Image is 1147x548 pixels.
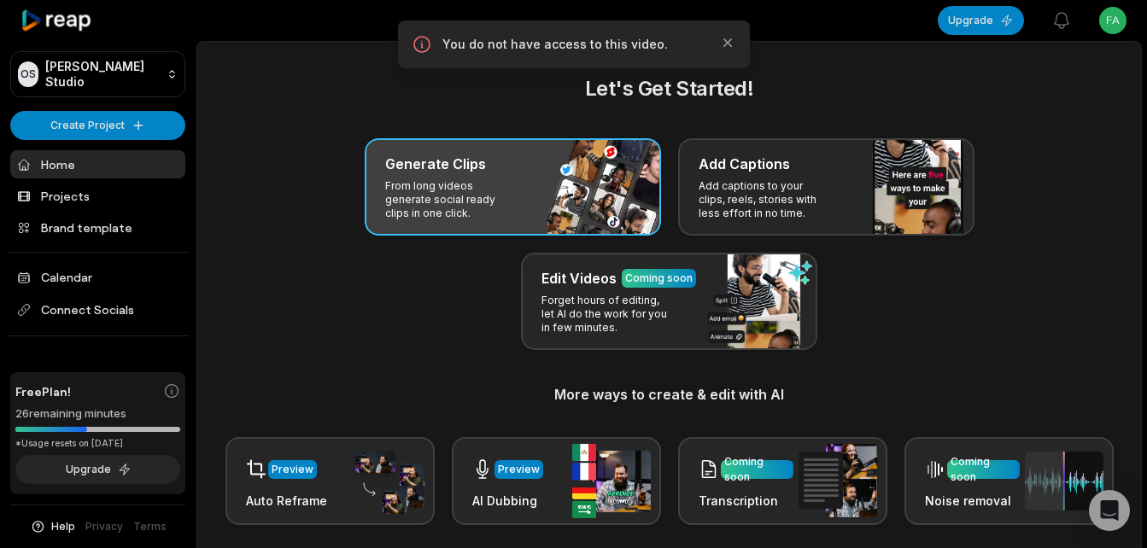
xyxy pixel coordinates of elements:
[51,519,75,534] span: Help
[10,111,185,140] button: Create Project
[724,454,790,485] div: Coming soon
[18,61,38,87] div: OS
[541,294,674,335] p: Forget hours of editing, let AI do the work for you in few minutes.
[346,448,424,515] img: auto_reframe.png
[385,154,486,174] h3: Generate Clips
[10,150,185,178] a: Home
[133,519,167,534] a: Terms
[10,294,185,325] span: Connect Socials
[699,492,793,510] h3: Transcription
[498,462,540,477] div: Preview
[10,213,185,242] a: Brand template
[85,519,123,534] a: Privacy
[799,444,877,517] img: transcription.png
[699,154,790,174] h3: Add Captions
[15,405,180,423] div: 26 remaining minutes
[15,455,180,484] button: Upgrade
[541,268,617,289] h3: Edit Videos
[30,519,75,534] button: Help
[442,36,705,53] p: You do not have access to this video.
[218,73,1121,104] h2: Let's Get Started!
[45,59,160,90] p: [PERSON_NAME] Studio
[938,6,1024,35] button: Upgrade
[625,271,693,286] div: Coming soon
[10,263,185,291] a: Calendar
[572,444,651,518] img: ai_dubbing.png
[10,182,185,210] a: Projects
[15,382,71,400] span: Free Plan!
[1089,490,1130,531] div: Open Intercom Messenger
[925,492,1020,510] h3: Noise removal
[1025,452,1103,510] img: noise_removal.png
[272,462,313,477] div: Preview
[246,492,327,510] h3: Auto Reframe
[15,437,180,450] div: *Usage resets on [DATE]
[472,492,543,510] h3: AI Dubbing
[218,384,1121,405] h3: More ways to create & edit with AI
[385,179,518,220] p: From long videos generate social ready clips in one click.
[951,454,1016,485] div: Coming soon
[699,179,831,220] p: Add captions to your clips, reels, stories with less effort in no time.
